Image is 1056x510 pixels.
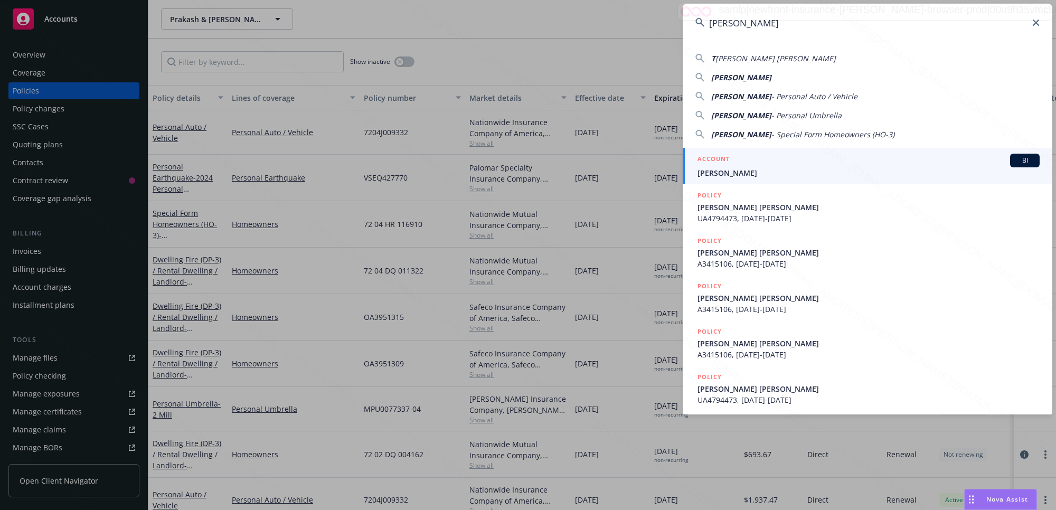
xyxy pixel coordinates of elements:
[697,281,722,291] h5: POLICY
[683,4,1052,42] input: Search...
[697,304,1040,315] span: A3415106, [DATE]-[DATE]
[697,202,1040,213] span: [PERSON_NAME] [PERSON_NAME]
[683,184,1052,230] a: POLICY[PERSON_NAME] [PERSON_NAME]UA4794473, [DATE]-[DATE]
[683,230,1052,275] a: POLICY[PERSON_NAME] [PERSON_NAME]A3415106, [DATE]-[DATE]
[1014,156,1035,165] span: BI
[697,326,722,337] h5: POLICY
[715,53,836,63] span: [PERSON_NAME] [PERSON_NAME]
[711,110,771,120] span: [PERSON_NAME]
[711,53,715,63] span: T
[697,383,1040,394] span: [PERSON_NAME] [PERSON_NAME]
[711,72,771,82] span: [PERSON_NAME]
[711,91,771,101] span: [PERSON_NAME]
[697,235,722,246] h5: POLICY
[771,91,857,101] span: - Personal Auto / Vehicle
[965,489,978,509] div: Drag to move
[683,275,1052,320] a: POLICY[PERSON_NAME] [PERSON_NAME]A3415106, [DATE]-[DATE]
[711,129,771,139] span: [PERSON_NAME]
[964,489,1037,510] button: Nova Assist
[771,110,842,120] span: - Personal Umbrella
[697,247,1040,258] span: [PERSON_NAME] [PERSON_NAME]
[697,394,1040,405] span: UA4794473, [DATE]-[DATE]
[697,190,722,201] h5: POLICY
[771,129,894,139] span: - Special Form Homeowners (HO-3)
[683,320,1052,366] a: POLICY[PERSON_NAME] [PERSON_NAME]A3415106, [DATE]-[DATE]
[697,213,1040,224] span: UA4794473, [DATE]-[DATE]
[697,167,1040,178] span: [PERSON_NAME]
[697,258,1040,269] span: A3415106, [DATE]-[DATE]
[697,154,730,166] h5: ACCOUNT
[697,349,1040,360] span: A3415106, [DATE]-[DATE]
[697,338,1040,349] span: [PERSON_NAME] [PERSON_NAME]
[697,292,1040,304] span: [PERSON_NAME] [PERSON_NAME]
[986,495,1028,504] span: Nova Assist
[683,148,1052,184] a: ACCOUNTBI[PERSON_NAME]
[683,366,1052,411] a: POLICY[PERSON_NAME] [PERSON_NAME]UA4794473, [DATE]-[DATE]
[697,372,722,382] h5: POLICY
